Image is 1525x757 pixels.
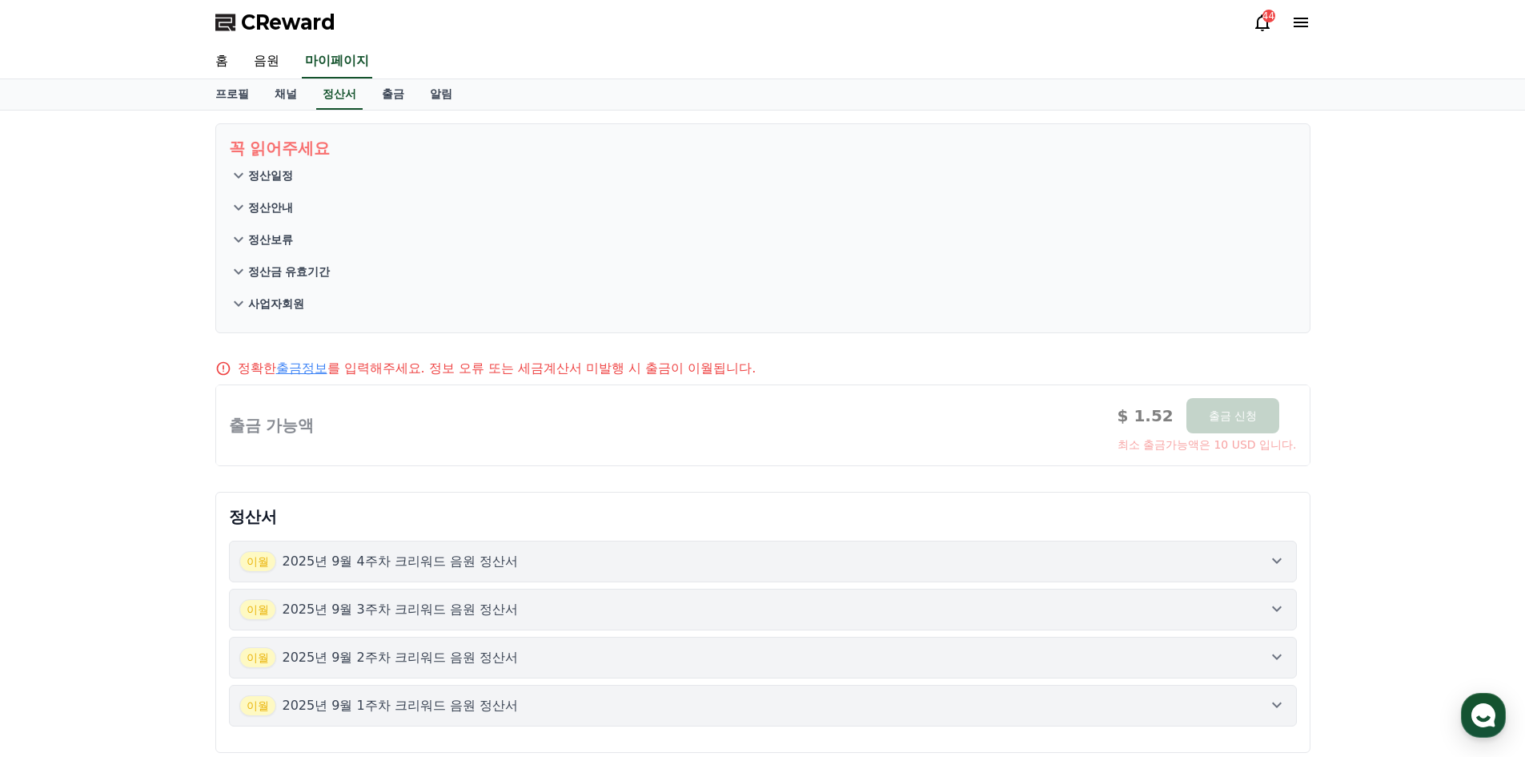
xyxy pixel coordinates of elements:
[229,256,1297,288] button: 정산금 유효기간
[203,79,262,110] a: 프로필
[239,647,276,668] span: 이월
[229,288,1297,320] button: 사업자회원
[316,79,363,110] a: 정산서
[1253,13,1272,32] a: 44
[241,45,292,79] a: 음원
[203,45,241,79] a: 홈
[283,696,519,715] p: 2025년 9월 1주차 크리워드 음원 정산서
[262,79,310,110] a: 채널
[283,648,519,667] p: 2025년 9월 2주차 크리워드 음원 정산서
[229,541,1297,582] button: 이월 2025년 9월 4주차 크리워드 음원 정산서
[248,167,293,183] p: 정산일정
[302,45,372,79] a: 마이페이지
[229,685,1297,727] button: 이월 2025년 9월 1주차 크리워드 음원 정산서
[239,599,276,620] span: 이월
[248,232,293,248] p: 정산보류
[248,296,304,312] p: 사업자회원
[276,360,327,376] a: 출금정보
[229,589,1297,630] button: 이월 2025년 9월 3주차 크리워드 음원 정산서
[1262,10,1275,22] div: 44
[238,359,756,378] p: 정확한 를 입력해주세요. 정보 오류 또는 세금계산서 미발행 시 출금이 이월됩니다.
[248,199,293,215] p: 정산안내
[283,600,519,619] p: 2025년 9월 3주차 크리워드 음원 정산서
[229,137,1297,159] p: 꼭 읽어주세요
[215,10,335,35] a: CReward
[369,79,417,110] a: 출금
[239,695,276,716] span: 이월
[283,552,519,571] p: 2025년 9월 4주차 크리워드 음원 정산서
[229,637,1297,678] button: 이월 2025년 9월 2주차 크리워드 음원 정산서
[229,159,1297,191] button: 정산일정
[248,264,331,280] p: 정산금 유효기간
[417,79,465,110] a: 알림
[241,10,335,35] span: CReward
[229,223,1297,256] button: 정산보류
[229,505,1297,528] p: 정산서
[239,551,276,572] span: 이월
[229,191,1297,223] button: 정산안내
